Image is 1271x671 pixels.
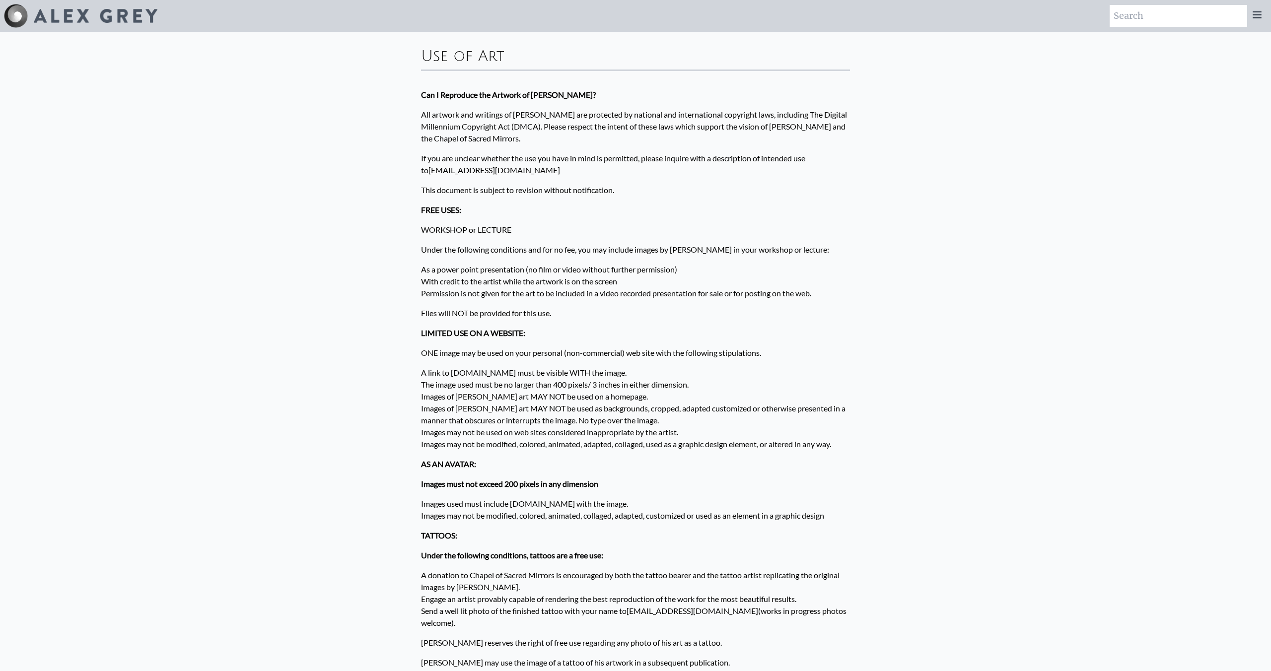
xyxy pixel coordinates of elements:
p: A donation to Chapel of Sacred Mirrors is encouraged by both the tattoo bearer and the tattoo art... [421,565,850,633]
strong: TATTOOS: [421,531,457,540]
input: Search [1110,5,1247,27]
p: ONE image may be used on your personal (non-commercial) web site with the following stipulations. [421,343,850,363]
p: If you are unclear whether the use you have in mind is permitted, please inquire with a descripti... [421,148,850,180]
strong: Can I Reproduce the Artwork of [PERSON_NAME]? [421,90,596,99]
p: WORKSHOP or LECTURE [421,220,850,240]
p: All artwork and writings of [PERSON_NAME] are protected by national and international copyright l... [421,105,850,148]
strong: Under the following conditions, tattoos are a free use: [421,550,603,560]
p: [PERSON_NAME] reserves the right of free use regarding any photo of his art as a tattoo. [421,633,850,653]
strong: AS AN AVATAR: [421,459,476,469]
strong: FREE USES: [421,205,461,214]
p: Under the following conditions and for no fee, you may include images by [PERSON_NAME] in your wo... [421,240,850,260]
strong: Images must not exceed 200 pixels in any dimension [421,479,598,488]
strong: LIMITED USE ON A WEBSITE: [421,328,525,337]
p: A link to [DOMAIN_NAME] must be visible WITH the image. The image used must be no larger than 400... [421,363,850,454]
p: Images used must include [DOMAIN_NAME] with the image. Images may not be modified, colored, anima... [421,494,850,526]
p: This document is subject to revision without notification. [421,180,850,200]
p: Files will NOT be provided for this use. [421,303,850,323]
p: As a power point presentation (no film or video without further permission) With credit to the ar... [421,260,850,303]
div: Use of Art [421,40,850,69]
